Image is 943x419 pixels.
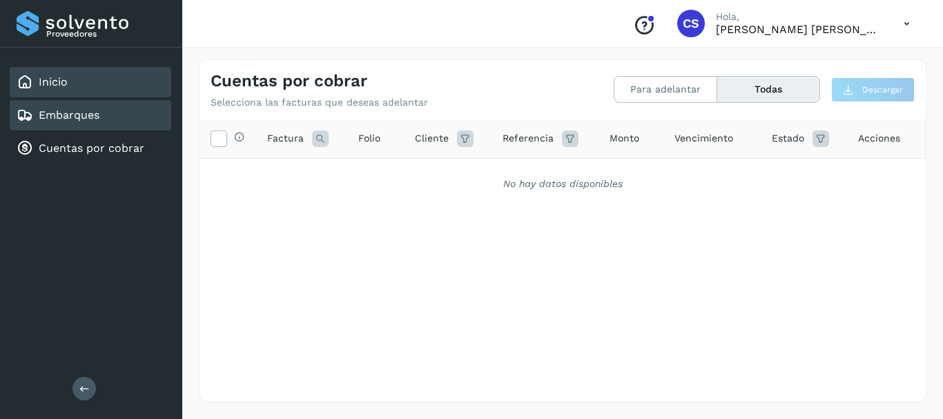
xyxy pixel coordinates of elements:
span: Factura [267,131,304,146]
p: Hola, [716,11,882,23]
div: No hay datos disponibles [217,177,908,191]
span: Descargar [862,84,903,96]
div: Cuentas por cobrar [10,133,171,164]
button: Descargar [831,77,915,102]
span: Vencimiento [674,131,733,146]
span: Referencia [503,131,554,146]
span: Monto [610,131,639,146]
p: Selecciona las facturas que deseas adelantar [211,97,428,108]
span: Cliente [415,131,449,146]
div: Embarques [10,100,171,130]
p: Proveedores [46,29,166,39]
span: Folio [358,131,380,146]
a: Cuentas por cobrar [39,142,144,155]
button: Para adelantar [614,77,717,102]
span: Acciones [858,131,900,146]
h4: Cuentas por cobrar [211,71,367,91]
span: Estado [772,131,804,146]
p: CARLOS SALVADOR TORRES RUEDA [716,23,882,36]
button: Todas [717,77,819,102]
a: Inicio [39,75,68,88]
div: Inicio [10,67,171,97]
a: Embarques [39,108,99,121]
